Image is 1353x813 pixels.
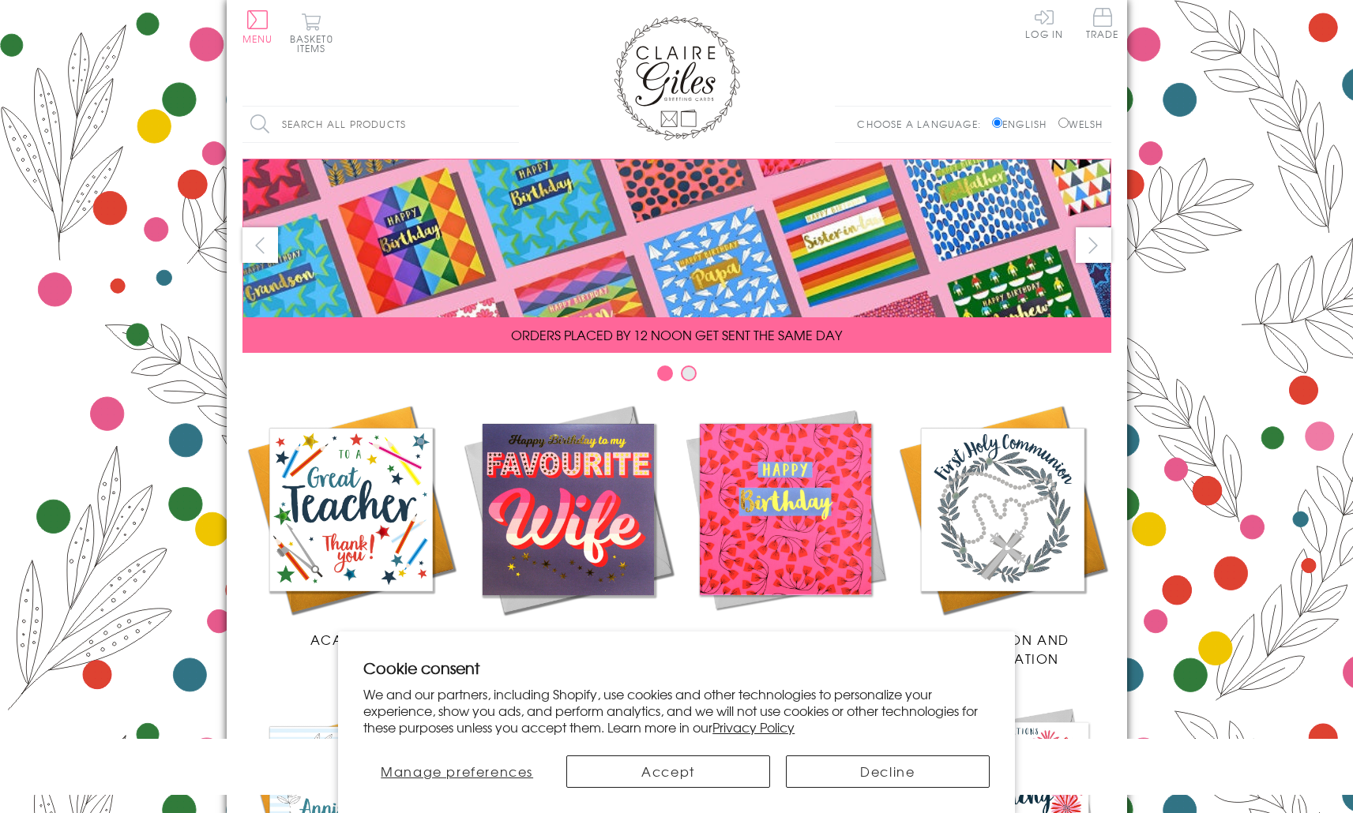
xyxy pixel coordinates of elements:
[677,401,894,649] a: Birthdays
[290,13,333,53] button: Basket0 items
[242,365,1111,389] div: Carousel Pagination
[935,630,1069,668] span: Communion and Confirmation
[1058,117,1103,131] label: Welsh
[992,117,1054,131] label: English
[511,325,842,344] span: ORDERS PLACED BY 12 NOON GET SENT THE SAME DAY
[363,755,551,788] button: Manage preferences
[242,107,519,142] input: Search all products
[242,227,278,263] button: prev
[242,32,273,46] span: Menu
[992,118,1002,128] input: English
[242,10,273,43] button: Menu
[516,630,619,649] span: New Releases
[310,630,392,649] span: Academic
[1058,118,1069,128] input: Welsh
[1086,8,1119,39] span: Trade
[503,107,519,142] input: Search
[381,762,533,781] span: Manage preferences
[712,717,795,736] a: Privacy Policy
[657,365,673,381] button: Carousel Page 1 (Current Slide)
[786,755,990,788] button: Decline
[363,657,990,679] h2: Cookie consent
[460,401,677,649] a: New Releases
[1086,8,1119,42] a: Trade
[1025,8,1063,39] a: Log In
[894,401,1111,668] a: Communion and Confirmation
[1076,227,1111,263] button: next
[681,365,697,381] button: Carousel Page 2
[242,401,460,649] a: Academic
[297,32,333,55] span: 0 items
[747,630,823,649] span: Birthdays
[566,755,770,788] button: Accept
[614,16,740,140] img: Claire Giles Greetings Cards
[363,686,990,735] p: We and our partners, including Shopify, use cookies and other technologies to personalize your ex...
[857,117,989,131] p: Choose a language:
